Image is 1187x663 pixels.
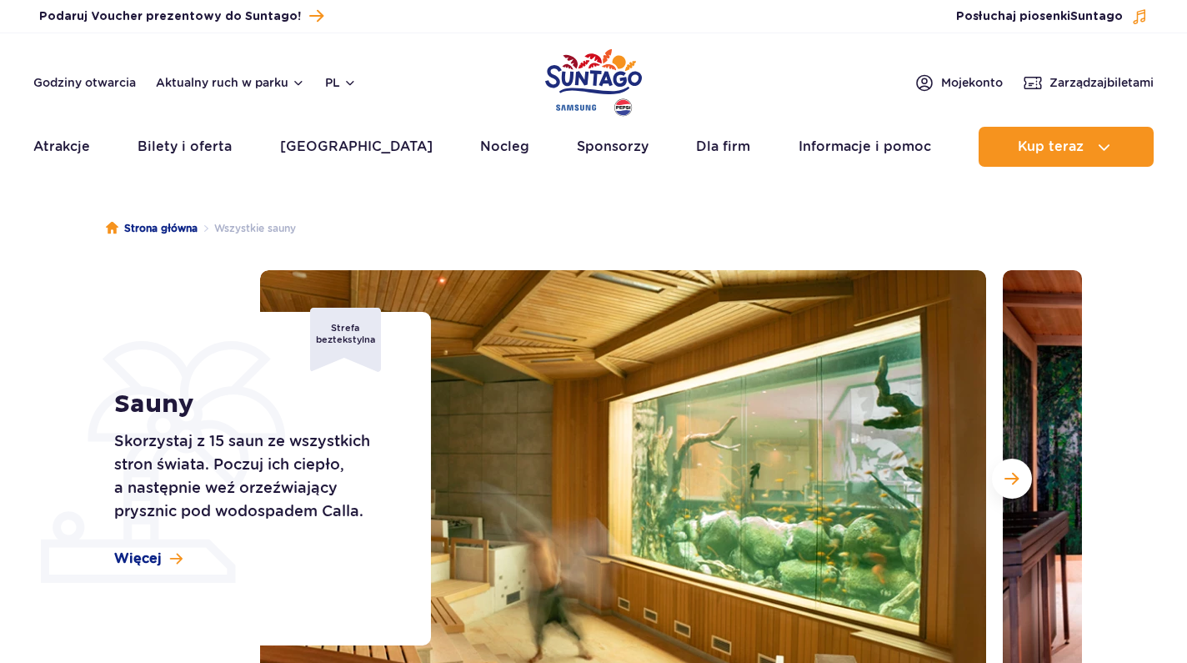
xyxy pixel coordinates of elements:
span: Posłuchaj piosenki [956,8,1123,25]
a: Bilety i oferta [138,127,232,167]
span: Moje konto [941,74,1003,91]
a: Godziny otwarcia [33,74,136,91]
a: [GEOGRAPHIC_DATA] [280,127,433,167]
button: pl [325,74,357,91]
p: Skorzystaj z 15 saun ze wszystkich stron świata. Poczuj ich ciepło, a następnie weź orzeźwiający ... [114,429,393,523]
div: Strefa beztekstylna [310,308,381,372]
a: Dla firm [696,127,750,167]
a: Informacje i pomoc [799,127,931,167]
a: Nocleg [480,127,529,167]
span: Suntago [1070,11,1123,23]
h1: Sauny [114,389,393,419]
span: Więcej [114,550,162,568]
span: Podaruj Voucher prezentowy do Suntago! [39,8,301,25]
a: Więcej [114,550,183,568]
a: Podaruj Voucher prezentowy do Suntago! [39,5,323,28]
li: Wszystkie sauny [198,220,296,237]
button: Następny slajd [992,459,1032,499]
button: Kup teraz [979,127,1154,167]
a: Atrakcje [33,127,90,167]
span: Zarządzaj biletami [1049,74,1154,91]
a: Strona główna [106,220,198,237]
a: Mojekonto [914,73,1003,93]
a: Zarządzajbiletami [1023,73,1154,93]
span: Kup teraz [1018,139,1084,154]
a: Sponsorzy [577,127,649,167]
button: Aktualny ruch w parku [156,76,305,89]
a: Park of Poland [545,42,642,118]
button: Posłuchaj piosenkiSuntago [956,8,1148,25]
